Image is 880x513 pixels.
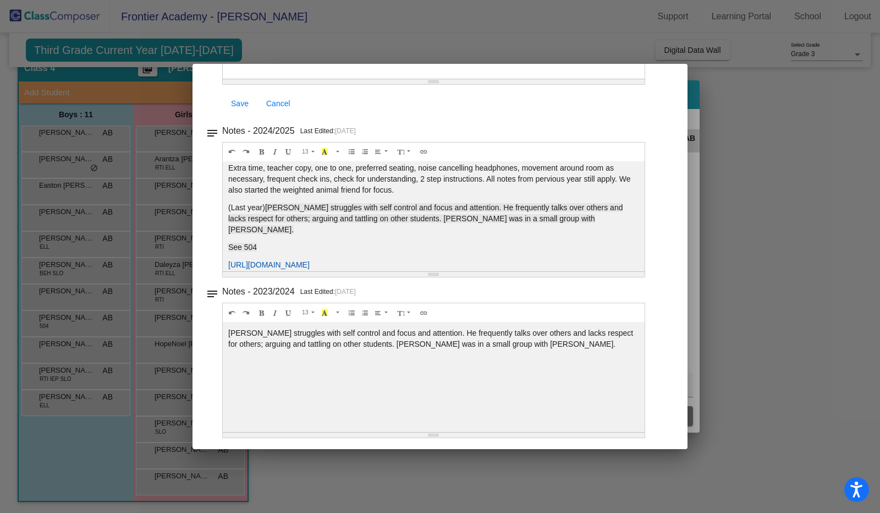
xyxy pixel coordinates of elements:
[417,306,431,319] button: Link (CTRL+K)
[255,306,269,319] button: Bold (CTRL+B)
[298,306,318,319] button: Font Size
[228,202,639,235] p: (Last year)
[298,145,318,159] button: Font Size
[239,145,252,159] button: Redo (CTRL+Y)
[300,125,356,137] p: Last Edited:
[206,123,219,137] mat-icon: notes
[335,127,356,135] span: [DATE]
[226,145,239,159] button: Undo (CTRL+Z)
[371,145,392,159] button: Paragraph
[226,306,239,319] button: Undo (CTRL+Z)
[318,145,332,159] button: Recent Color
[335,288,356,296] span: [DATE]
[255,145,269,159] button: Bold (CTRL+B)
[358,145,372,159] button: Ordered list (CTRL+SHIFT+NUM8)
[331,306,342,319] button: More Color
[228,162,639,195] p: Extra time, teacher copy, one to one, preferred seating, noise cancelling headphones, movement ar...
[371,306,392,319] button: Paragraph
[358,306,372,319] button: Ordered list (CTRL+SHIFT+NUM8)
[223,322,645,432] div: [PERSON_NAME] struggles with self control and focus and attention. He frequently talks over other...
[223,272,645,277] div: Resize
[268,145,282,159] button: Italic (CTRL+I)
[345,145,359,159] button: Unordered list (CTRL+SHIFT+NUM7)
[300,286,356,297] p: Last Edited:
[282,145,295,159] button: Underline (CTRL+U)
[345,306,359,319] button: Unordered list (CTRL+SHIFT+NUM7)
[331,145,342,159] button: More Color
[318,306,332,319] button: Recent Color
[394,145,415,159] button: Line Height
[222,284,295,299] h3: Notes - 2023/2024
[206,284,219,297] mat-icon: notes
[228,203,623,234] span: [PERSON_NAME] struggles with self control and focus and attention. He frequently talks over other...
[282,306,295,319] button: Underline (CTRL+U)
[223,79,645,84] div: Resize
[228,260,310,269] a: [URL][DOMAIN_NAME]
[302,148,309,155] span: 13
[231,99,249,108] span: Save
[268,306,282,319] button: Italic (CTRL+I)
[222,123,295,139] h3: Notes - 2024/2025
[228,243,257,252] span: See 504
[266,99,290,108] span: Cancel
[417,145,431,159] button: Link (CTRL+K)
[223,433,645,438] div: Resize
[302,309,309,315] span: 13
[239,306,252,319] button: Redo (CTRL+Y)
[394,306,415,319] button: Line Height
